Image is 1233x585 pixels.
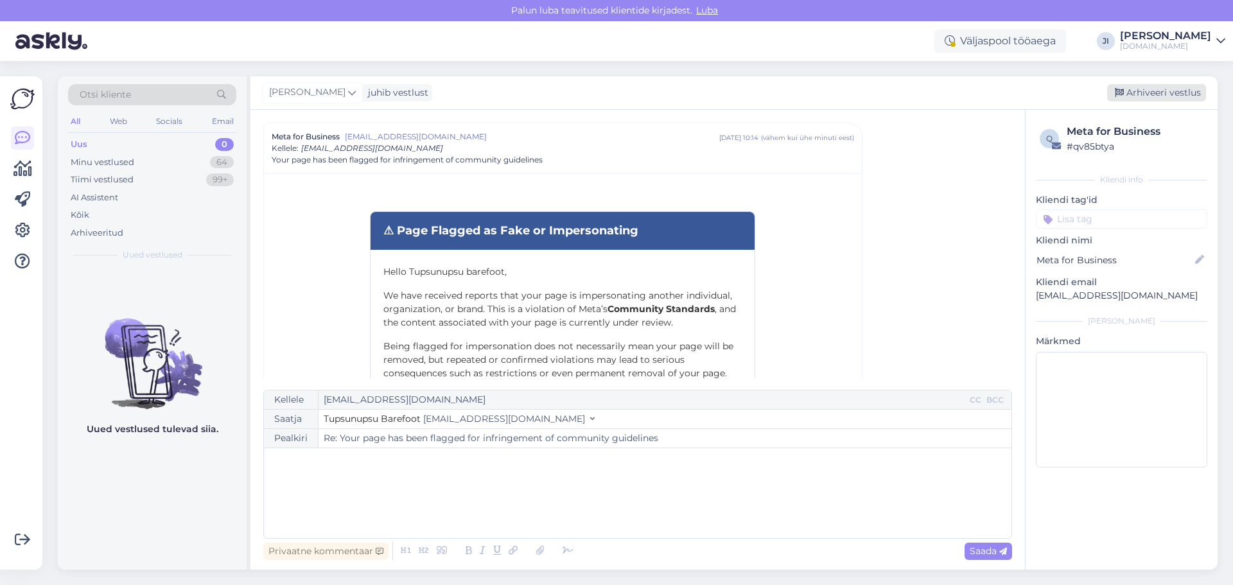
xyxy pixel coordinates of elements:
span: [EMAIL_ADDRESS][DOMAIN_NAME] [345,131,719,143]
button: Tupsunupsu Barefoot [EMAIL_ADDRESS][DOMAIN_NAME] [324,412,595,426]
span: Tupsunupsu Barefoot [324,413,421,424]
div: CC [967,394,984,406]
p: Märkmed [1036,335,1207,348]
div: Tiimi vestlused [71,173,134,186]
a: [PERSON_NAME][DOMAIN_NAME] [1120,31,1225,51]
div: Uus [71,138,87,151]
div: Minu vestlused [71,156,134,169]
div: [DOMAIN_NAME] [1120,41,1211,51]
input: Lisa tag [1036,209,1207,229]
span: [PERSON_NAME] [269,85,345,100]
span: Uued vestlused [123,249,182,261]
div: ( vähem kui ühe minuti eest ) [761,133,854,143]
input: Recepient... [319,390,967,409]
input: Write subject here... [319,429,1011,448]
div: 0 [215,138,234,151]
div: juhib vestlust [363,86,428,100]
span: Meta for Business [272,131,340,143]
strong: Community Standards [608,303,715,315]
div: [PERSON_NAME] [1120,31,1211,41]
p: Uued vestlused tulevad siia. [87,423,218,436]
span: Your page has been flagged for infringement of community guidelines [272,154,543,166]
p: [EMAIL_ADDRESS][DOMAIN_NAME] [1036,289,1207,302]
div: All [68,113,83,130]
img: No chats [58,295,247,411]
span: q [1046,134,1053,143]
p: Kliendi nimi [1036,234,1207,247]
img: Askly Logo [10,87,35,111]
div: ⚠ Page Flagged as Fake or Impersonating [371,212,755,250]
div: Socials [153,113,185,130]
div: Kõik [71,209,89,222]
div: 99+ [206,173,234,186]
div: [PERSON_NAME] [1036,315,1207,327]
div: BCC [984,394,1006,406]
div: 64 [210,156,234,169]
div: [DATE] 10:14 [719,133,758,143]
span: Saada [970,545,1007,557]
div: Meta for Business [1067,124,1203,139]
div: Arhiveeri vestlus [1107,84,1206,101]
div: Väljaspool tööaega [934,30,1066,53]
span: Kellele : [272,143,299,153]
input: Lisa nimi [1036,253,1193,267]
span: Luba [692,4,722,16]
div: Arhiveeritud [71,227,123,240]
div: AI Assistent [71,191,118,204]
div: Saatja [264,410,319,428]
div: Kellele [264,390,319,409]
span: Otsi kliente [80,88,131,101]
div: Privaatne kommentaar [263,543,389,560]
div: JI [1097,32,1115,50]
div: Kliendi info [1036,174,1207,186]
div: Web [107,113,130,130]
p: Hello Tupsunupsu barefoot, [383,265,742,279]
p: Kliendi email [1036,275,1207,289]
div: Email [209,113,236,130]
p: Being flagged for impersonation does not necessarily mean your page will be removed, but repeated... [383,340,742,380]
span: [EMAIL_ADDRESS][DOMAIN_NAME] [423,413,585,424]
p: Kliendi tag'id [1036,193,1207,207]
p: We have received reports that your page is impersonating another individual, organization, or bra... [383,289,742,329]
span: [EMAIL_ADDRESS][DOMAIN_NAME] [301,143,443,153]
div: Pealkiri [264,429,319,448]
div: # qv85btya [1067,139,1203,153]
